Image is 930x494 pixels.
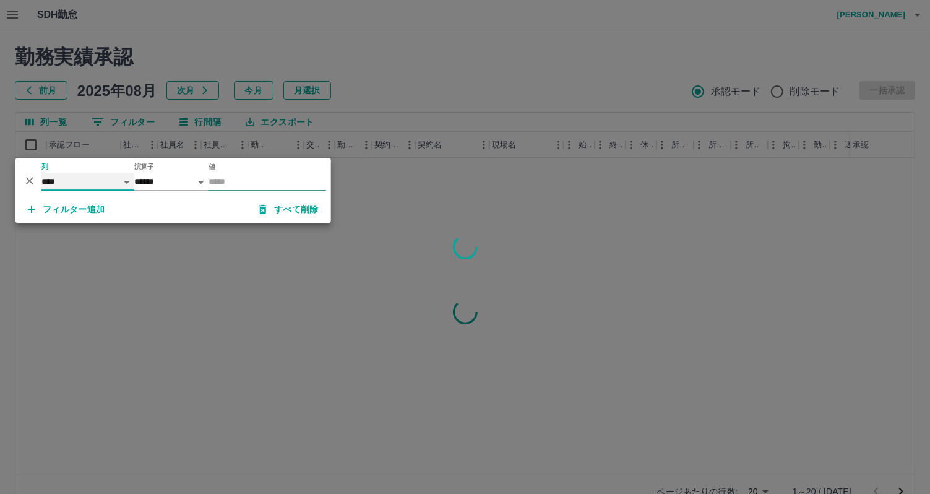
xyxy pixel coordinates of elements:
label: 値 [209,162,215,171]
button: フィルター追加 [18,198,115,220]
button: すべて削除 [249,198,329,220]
label: 列 [41,162,48,171]
button: 削除 [20,171,39,190]
label: 演算子 [134,162,154,171]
